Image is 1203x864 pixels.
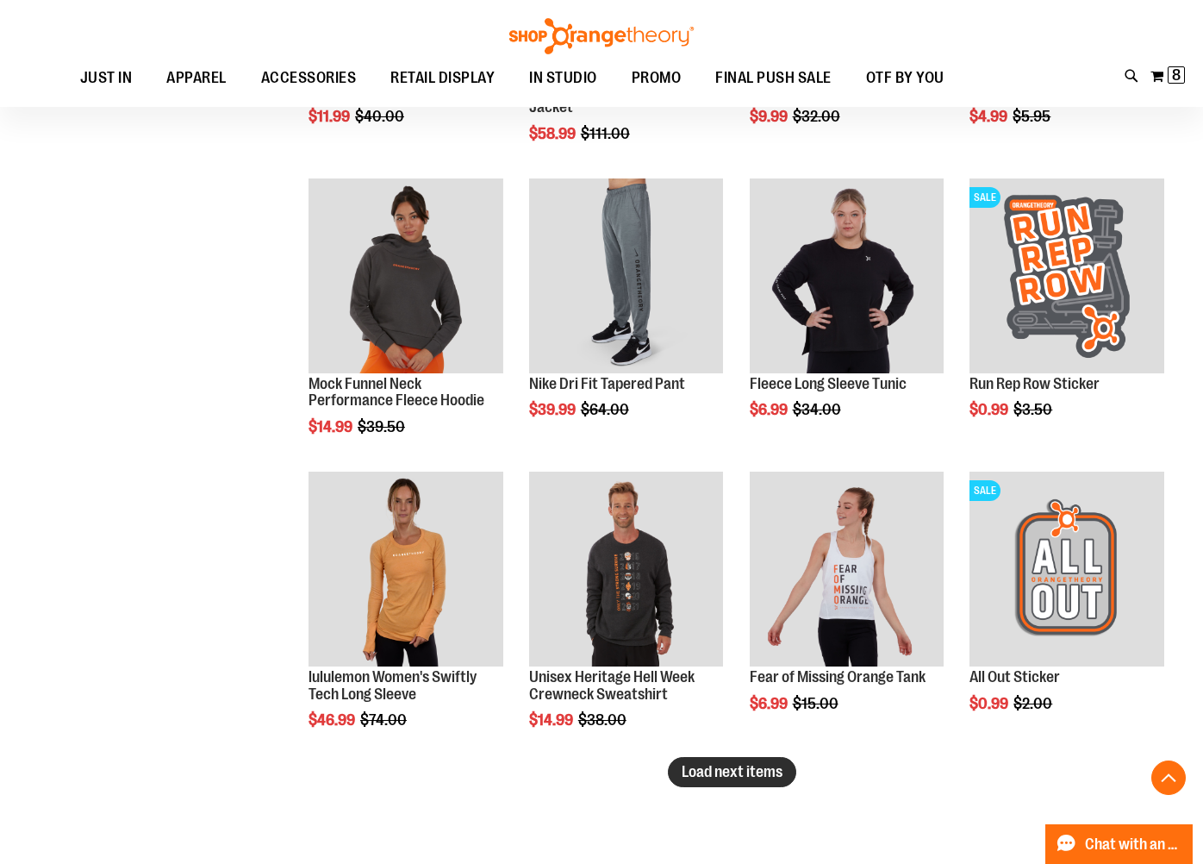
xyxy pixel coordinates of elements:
span: $39.50 [358,418,408,435]
span: $15.00 [793,695,841,712]
span: $5.95 [1013,108,1053,125]
span: IN STUDIO [529,59,597,97]
img: Product image for Mock Funnel Neck Performance Fleece Hoodie [309,178,503,373]
a: Unisex Heritage Hell Week Crewneck Sweatshirt [529,668,695,703]
span: PROMO [632,59,682,97]
a: Product image for Fleece Long Sleeve Tunic [750,178,944,376]
div: product [520,463,732,773]
span: $0.99 [969,401,1011,418]
button: Chat with an Expert [1045,824,1194,864]
span: SALE [969,480,1000,501]
span: FINAL PUSH SALE [715,59,832,97]
span: $64.00 [581,401,632,418]
a: APPAREL [149,59,244,98]
span: $6.99 [750,401,790,418]
span: $111.00 [581,125,633,142]
a: JUST IN [63,59,150,98]
a: Fear of Missing Orange Tank [750,668,926,686]
a: RETAIL DISPLAY [373,59,512,98]
button: Back To Top [1151,761,1186,795]
span: 8 [1172,66,1181,84]
span: $4.99 [969,108,1010,125]
div: product [961,170,1173,462]
span: $39.99 [529,401,578,418]
span: APPAREL [166,59,227,97]
a: FINAL PUSH SALE [698,59,849,97]
img: Shop Orangetheory [507,18,696,54]
img: Run Rep Row Sticker [969,178,1164,373]
div: product [961,463,1173,755]
span: $2.00 [1013,695,1055,712]
div: product [300,463,512,773]
span: $38.00 [578,711,629,729]
span: $46.99 [309,711,358,729]
a: Product image for Fear of Missing Orange Tank [750,472,944,669]
a: Product image for Mock Funnel Neck Performance Fleece Hoodie [309,178,503,376]
span: $40.00 [355,108,407,125]
span: $9.99 [750,108,790,125]
a: All Out Sticker [969,668,1060,686]
span: Chat with an Expert [1085,836,1182,853]
span: RETAIL DISPLAY [390,59,495,97]
img: Product image for Fear of Missing Orange Tank [750,472,944,667]
a: Product image for All Out StickerSALE [969,472,1164,669]
a: IN STUDIO [512,59,614,98]
span: $14.99 [309,418,355,435]
div: product [300,170,512,479]
a: Fleece Long Sleeve Tunic [750,375,907,392]
img: Product image for Fleece Long Sleeve Tunic [750,178,944,373]
a: Product image for lululemon Swiftly Tech Long Sleeve [309,472,503,669]
a: Product image for Unisex Heritage Hell Week Crewneck Sweatshirt [529,472,724,669]
div: product [741,170,953,462]
span: SALE [969,187,1000,208]
button: Load next items [668,757,796,787]
a: Mock Funnel Neck Performance Fleece Hoodie [309,375,484,410]
img: Product image for All Out Sticker [969,472,1164,667]
span: JUST IN [80,59,133,97]
div: product [520,170,732,462]
span: $74.00 [360,711,409,729]
span: $32.00 [793,108,843,125]
span: $6.99 [750,695,790,712]
span: $34.00 [793,401,844,418]
a: lululemon Women's Define Jacket [529,81,694,116]
img: Product image for Unisex Heritage Hell Week Crewneck Sweatshirt [529,472,724,667]
a: PROMO [614,59,699,98]
span: $0.99 [969,695,1011,712]
a: lululemon Women's Swiftly Tech Long Sleeve [309,668,477,703]
span: Load next items [682,763,782,780]
a: Nike Dri Fit Tapered Pant [529,375,685,392]
a: OTF BY YOU [849,59,962,98]
img: Product image for Nike Dri Fit Tapered Pant [529,178,724,373]
span: ACCESSORIES [261,59,357,97]
div: product [741,463,953,755]
a: Run Rep Row Sticker [969,375,1100,392]
span: $11.99 [309,108,352,125]
span: $14.99 [529,711,576,729]
a: ACCESSORIES [244,59,374,98]
a: Run Rep Row StickerSALE [969,178,1164,376]
span: $3.50 [1013,401,1055,418]
span: $58.99 [529,125,578,142]
a: Product image for Nike Dri Fit Tapered Pant [529,178,724,376]
img: Product image for lululemon Swiftly Tech Long Sleeve [309,472,503,667]
span: OTF BY YOU [866,59,944,97]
